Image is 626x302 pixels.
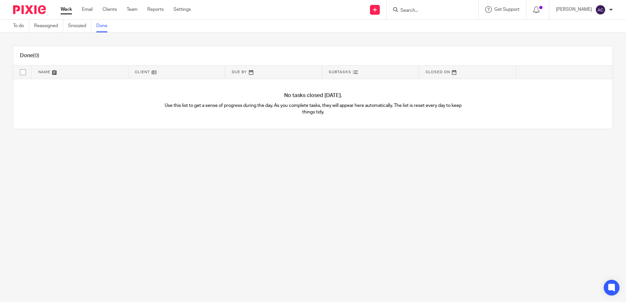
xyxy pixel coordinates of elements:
a: Clients [102,6,117,13]
h4: No tasks closed [DATE]. [13,92,613,99]
input: Search [400,8,459,14]
img: Pixie [13,5,46,14]
p: Use this list to get a sense of progress during the day. As you complete tasks, they will appear ... [163,102,463,116]
a: Email [82,6,93,13]
a: Work [61,6,72,13]
a: Reports [147,6,164,13]
span: Subtasks [329,70,351,74]
h1: Done [20,52,39,59]
a: To do [13,20,29,32]
a: Snoozed [68,20,91,32]
p: [PERSON_NAME] [556,6,592,13]
a: Settings [174,6,191,13]
img: svg%3E [595,5,606,15]
a: Team [127,6,138,13]
span: Get Support [494,7,520,12]
span: (0) [33,53,39,58]
a: Reassigned [34,20,63,32]
a: Done [96,20,112,32]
